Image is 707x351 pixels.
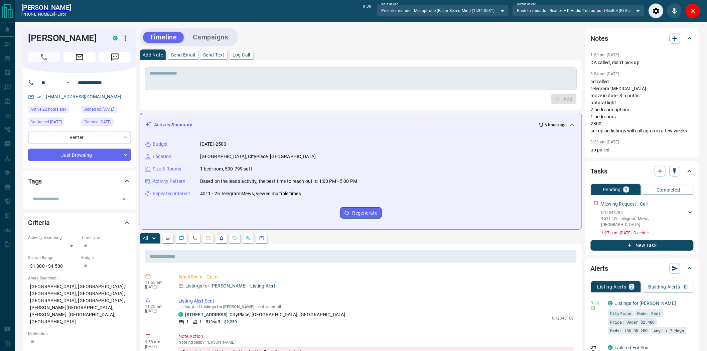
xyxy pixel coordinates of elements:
p: Log Call [233,52,250,57]
span: Email [63,52,96,63]
p: $1,300 - $4,500 [28,261,78,272]
p: 8:54 am [DATE] [591,72,619,76]
p: 0 [684,284,687,289]
p: Pending [603,187,621,192]
div: condos.ca [178,312,183,317]
p: 11:25 am [145,304,168,309]
button: Campaigns [186,32,235,43]
p: C12346169 [552,315,574,321]
button: Regenerate [340,207,382,219]
h2: Alerts [591,263,608,274]
div: Mute [667,3,682,18]
button: New Task [591,240,694,251]
p: 8:28 am [DATE] [591,140,619,144]
p: [DATE] [145,344,168,349]
div: Predeterminado - Realtek HD Audio 2nd output (Realtek(R) Audio) [512,5,645,16]
span: Signed up [DATE] [84,106,114,113]
svg: Listing Alerts [219,236,224,241]
svg: Email [591,306,595,311]
p: Search Range: [28,255,78,261]
p: Timeframe: [81,235,131,241]
svg: Requests [232,236,238,241]
p: 1 [625,187,627,192]
p: cd called telegram [MEDICAL_DATA] , move in date: 3 months natural light 2 bedroom options. 1 bed... [591,78,694,134]
p: [GEOGRAPHIC_DATA], [GEOGRAPHIC_DATA], [GEOGRAPHIC_DATA], [GEOGRAPHIC_DATA], [GEOGRAPHIC_DATA], [G... [28,281,131,327]
div: condos.ca [608,301,613,306]
div: Tasks [591,163,694,179]
a: [PERSON_NAME] [21,3,71,11]
span: Claimed [DATE] [84,119,111,125]
div: Tags [28,173,131,189]
button: Open [64,79,72,87]
a: Tailored For You [615,345,649,350]
p: Send Email [171,52,195,57]
p: Listing Alert : - sent via email [178,305,574,309]
div: Close [685,3,700,18]
p: DA called, didn't pick up [591,59,694,66]
div: Alerts [591,260,694,276]
p: [DATE] [145,285,168,289]
p: 2 [630,284,633,289]
span: Message [99,52,131,63]
p: 6 hours ago [545,122,567,128]
p: Budget: [81,255,131,261]
p: 4511 - 25 Telegram Mews, viewed multiple times [200,190,301,197]
div: Mon Aug 11 2025 [28,118,78,128]
p: Areas Searched: [28,275,131,281]
svg: Emails [205,236,211,241]
p: Completed [657,188,680,192]
p: Note Action [178,333,574,340]
p: 0:00 [363,3,371,18]
div: C123437824511 - 25 Telegram Mews,[GEOGRAPHIC_DATA] [601,208,694,229]
h1: [PERSON_NAME] [28,33,103,43]
button: Open [119,195,129,204]
label: Input Device [381,2,398,6]
h2: Tasks [591,166,607,177]
p: All [143,236,148,241]
p: Activity Summary [154,121,192,128]
p: Note Added by [PERSON_NAME] [178,340,574,345]
p: 1 [186,319,189,325]
p: Email Event - Open [178,273,574,280]
p: $2,250 [224,319,237,325]
div: Thu Aug 14 2025 [28,106,78,115]
p: Budget [153,141,168,148]
div: condos.ca [608,345,613,350]
p: 9:58 am [145,340,168,344]
label: Output Device [517,2,536,6]
h2: Tags [28,176,42,187]
div: Tue Jul 22 2025 [81,118,131,128]
p: [PHONE_NUMBER] - [21,11,71,17]
span: Call [28,52,60,63]
p: Activity Pattern [153,178,185,185]
p: Repeated Interest [153,190,190,197]
p: Send Text [203,52,225,57]
svg: Notes [165,236,171,241]
p: Building Alerts [649,284,680,289]
a: Listings for [PERSON_NAME] [615,301,676,306]
div: Activity Summary6 hours ago [145,119,576,131]
p: Size & Rooms [153,165,181,172]
svg: Agent Actions [259,236,264,241]
p: Location [153,153,171,160]
p: ab pulled [591,146,694,153]
a: [STREET_ADDRESS] [185,312,228,317]
p: 1:27 p.m. [DATE] - Overdue [601,230,694,236]
p: [DATE]-2500 [200,141,226,148]
svg: Opportunities [246,236,251,241]
div: condos.ca [113,36,118,40]
span: CityPlace [610,310,631,317]
div: Predeterminado - Microphone (Razer Seiren Mini) (1532:0531) [377,5,509,16]
h2: Notes [591,33,608,44]
p: C12343782 [601,210,687,216]
p: Daily [591,300,604,306]
span: Any: < 7 days [654,327,684,334]
span: Beds: 1BD OR 2BD [610,327,648,334]
svg: Calls [192,236,197,241]
div: Sun Jul 20 2025 [81,106,131,115]
p: [GEOGRAPHIC_DATA], CityPlace, [GEOGRAPHIC_DATA] [200,153,316,160]
div: Notes [591,30,694,46]
p: Listing Alerts [597,284,626,289]
p: Viewing Request - Call [601,201,648,208]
